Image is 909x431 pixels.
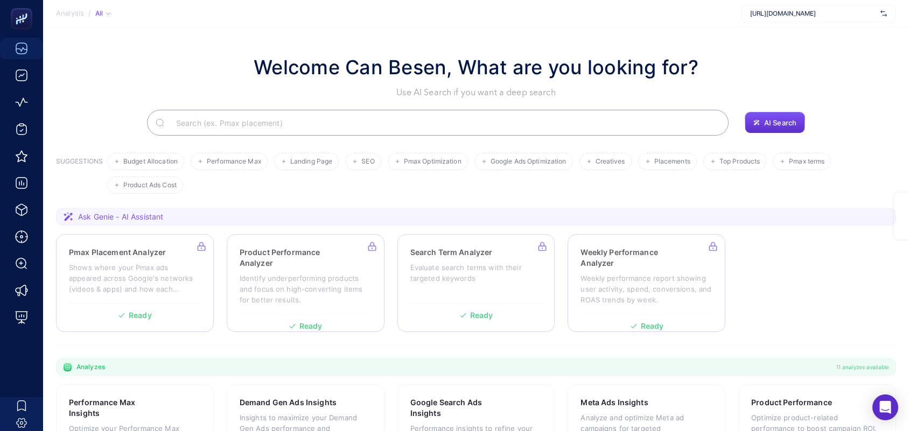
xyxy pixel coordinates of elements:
[764,118,796,127] span: AI Search
[227,234,384,332] a: Product Performance AnalyzerIdentify underperforming products and focus on high-converting items ...
[872,394,898,420] div: Open Intercom Messenger
[789,158,824,166] span: Pmax terms
[240,397,337,408] h3: Demand Gen Ads Insights
[719,158,760,166] span: Top Products
[290,158,332,166] span: Landing Page
[56,234,214,332] a: Pmax Placement AnalyzerShows where your Pmax ads appeared across Google's networks (videos & apps...
[745,112,805,133] button: AI Search
[596,158,625,166] span: Creatives
[361,158,374,166] span: SEO
[88,9,91,17] span: /
[880,8,887,19] img: svg%3e
[167,108,720,138] input: Search
[836,363,889,371] span: 11 analyzes available
[750,9,876,18] span: [URL][DOMAIN_NAME]
[56,157,103,194] h3: SUGGESTIONS
[78,211,163,222] span: Ask Genie - AI Assistant
[397,234,555,332] a: Search Term AnalyzerEvaluate search terms with their targeted keywordsReady
[95,9,110,18] div: All
[491,158,567,166] span: Google Ads Optimization
[410,397,508,419] h3: Google Search Ads Insights
[123,158,178,166] span: Budget Allocation
[123,181,177,189] span: Product Ads Cost
[404,158,462,166] span: Pmax Optimization
[581,397,648,408] h3: Meta Ads Insights
[568,234,725,332] a: Weekly Performance AnalyzerWeekly performance report showing user activity, spend, conversions, a...
[76,363,105,371] span: Analyzes
[254,53,698,82] h1: Welcome Can Besen, What are you looking for?
[56,9,84,18] span: Analysis
[751,397,832,408] h3: Product Performance
[69,397,166,419] h3: Performance Max Insights
[654,158,690,166] span: Placements
[254,86,698,99] p: Use AI Search if you want a deep search
[207,158,261,166] span: Performance Max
